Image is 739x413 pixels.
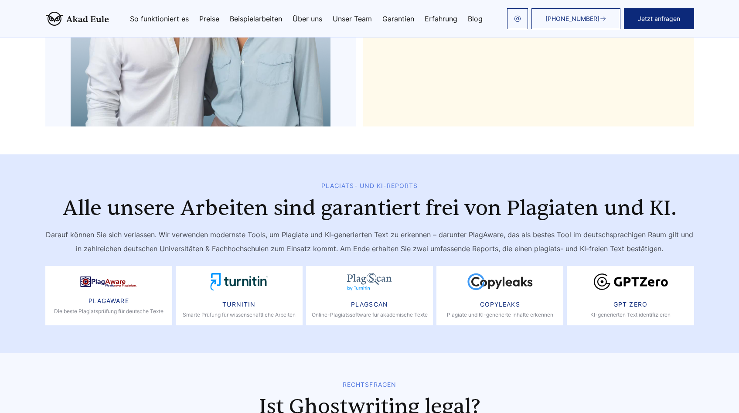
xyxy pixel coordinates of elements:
div: KI-generierten Text identifizieren [590,311,671,318]
div: Copyleaks [480,301,520,308]
div: Plagiate und KI-generierte Inhalte erkennen [447,311,553,318]
div: Smarte Prüfung für wissenschaftliche Arbeiten [183,311,296,318]
div: Darauf können Sie sich verlassen. Wir verwenden modernste Tools, um Plagiate und KI-generierten T... [45,228,694,256]
img: logo [45,12,109,26]
h2: Alle unsere Arbeiten sind garantiert frei von Plagiaten und KI. [45,196,694,221]
div: Online-Plagiatssoftware für akademische Texte [312,311,428,318]
div: GPT Zero [613,301,647,308]
div: PlagScan [351,301,388,308]
a: So funktioniert es [130,15,189,22]
span: [PHONE_NUMBER] [545,15,599,22]
div: Turnitin [222,301,255,308]
a: Beispielarbeiten [230,15,282,22]
div: Die beste Plagiatsprüfung für deutsche Texte [54,308,163,315]
a: Garantien [382,15,414,22]
a: Erfahrung [425,15,457,22]
a: Preise [199,15,219,22]
a: Blog [468,15,483,22]
div: Rechtsfragen [45,381,694,388]
a: [PHONE_NUMBER] [531,8,620,29]
a: Unser Team [333,15,372,22]
div: Plagiats- und KI-Reports [45,182,694,189]
div: PlagAware [89,297,129,304]
button: Jetzt anfragen [624,8,694,29]
img: email [514,15,521,22]
a: Über uns [293,15,322,22]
